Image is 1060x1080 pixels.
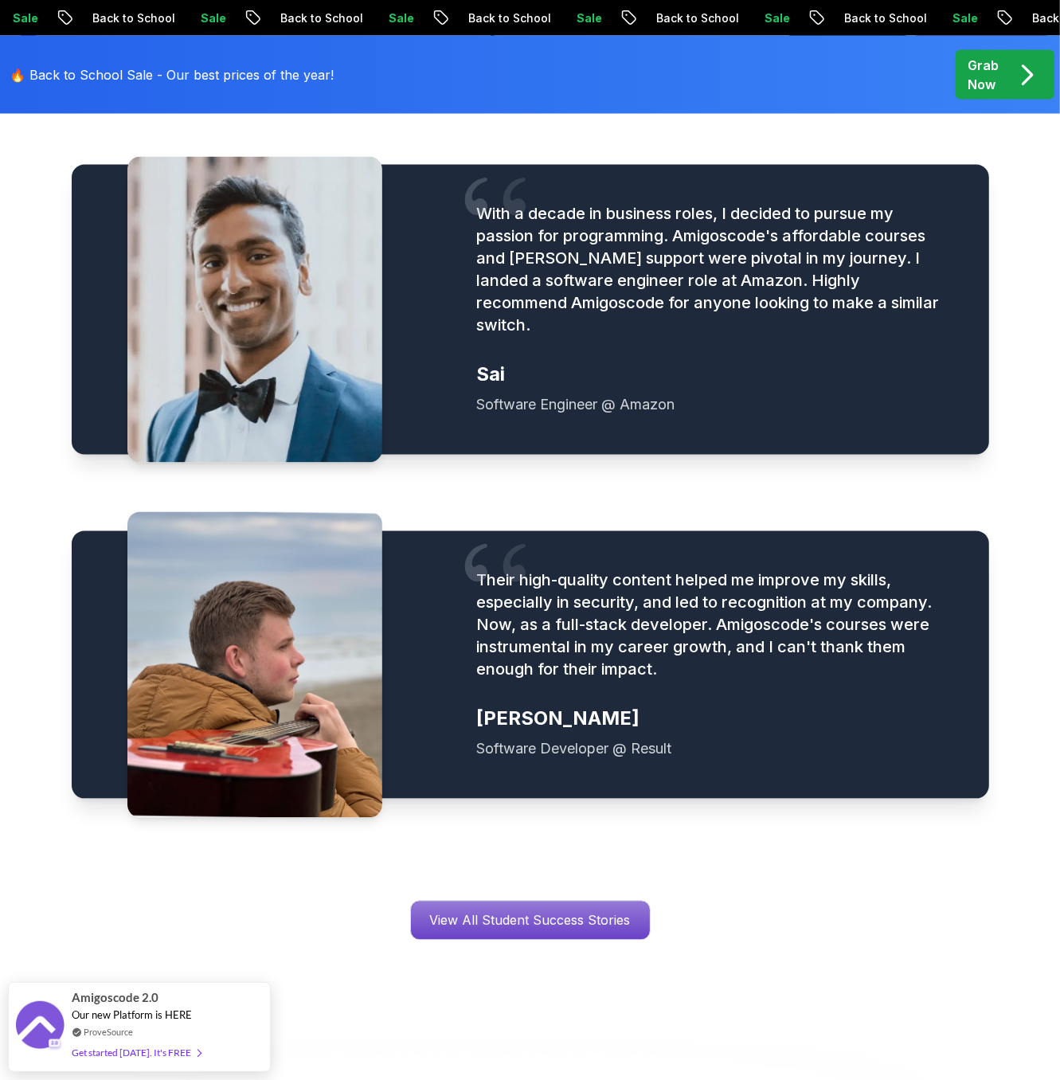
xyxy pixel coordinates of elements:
[80,10,188,26] p: Back to School
[188,10,239,26] p: Sale
[72,1043,201,1062] div: Get started [DATE]. It's FREE
[127,157,382,463] img: Sai testimonial
[268,10,376,26] p: Back to School
[411,902,650,940] p: View All Student Success Stories
[752,10,803,26] p: Sale
[84,1025,133,1039] a: ProveSource
[476,738,950,761] div: Software Developer @ Result
[564,10,615,26] p: Sale
[10,65,334,84] p: 🔥 Back to School Sale - Our best prices of the year!
[476,569,950,681] p: Their high-quality content helped me improve my skills, especially in security, and led to recogn...
[476,362,950,388] div: Sai
[643,10,752,26] p: Back to School
[16,1001,64,1053] img: provesource social proof notification image
[476,394,950,417] div: Software Engineer @ Amazon
[376,10,427,26] p: Sale
[831,10,940,26] p: Back to School
[940,10,991,26] p: Sale
[968,56,999,94] p: Grab Now
[476,706,950,732] div: [PERSON_NAME]
[410,901,651,941] a: View All Student Success Stories
[456,10,564,26] p: Back to School
[72,1008,192,1021] span: Our new Platform is HERE
[127,512,382,818] img: Amir testimonial
[72,988,158,1007] span: Amigoscode 2.0
[476,203,950,337] p: With a decade in business roles, I decided to pursue my passion for programming. Amigoscode's aff...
